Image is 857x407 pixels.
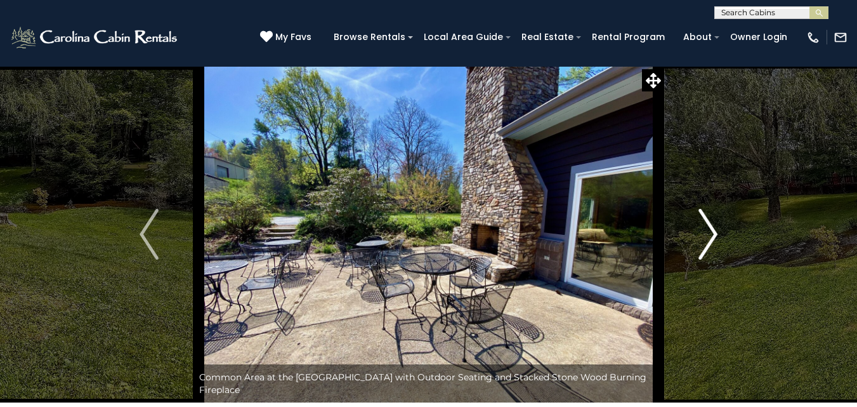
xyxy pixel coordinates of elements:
[193,364,664,403] div: Common Area at the [GEOGRAPHIC_DATA] with Outdoor Seating and Stacked Stone Wood Burning Fireplace
[260,30,315,44] a: My Favs
[834,30,847,44] img: mail-regular-white.png
[417,27,509,47] a: Local Area Guide
[10,25,181,50] img: White-1-2.png
[105,66,193,403] button: Previous
[677,27,718,47] a: About
[806,30,820,44] img: phone-regular-white.png
[724,27,794,47] a: Owner Login
[140,209,159,260] img: arrow
[586,27,671,47] a: Rental Program
[515,27,580,47] a: Real Estate
[664,66,752,403] button: Next
[275,30,311,44] span: My Favs
[327,27,412,47] a: Browse Rentals
[698,209,717,260] img: arrow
